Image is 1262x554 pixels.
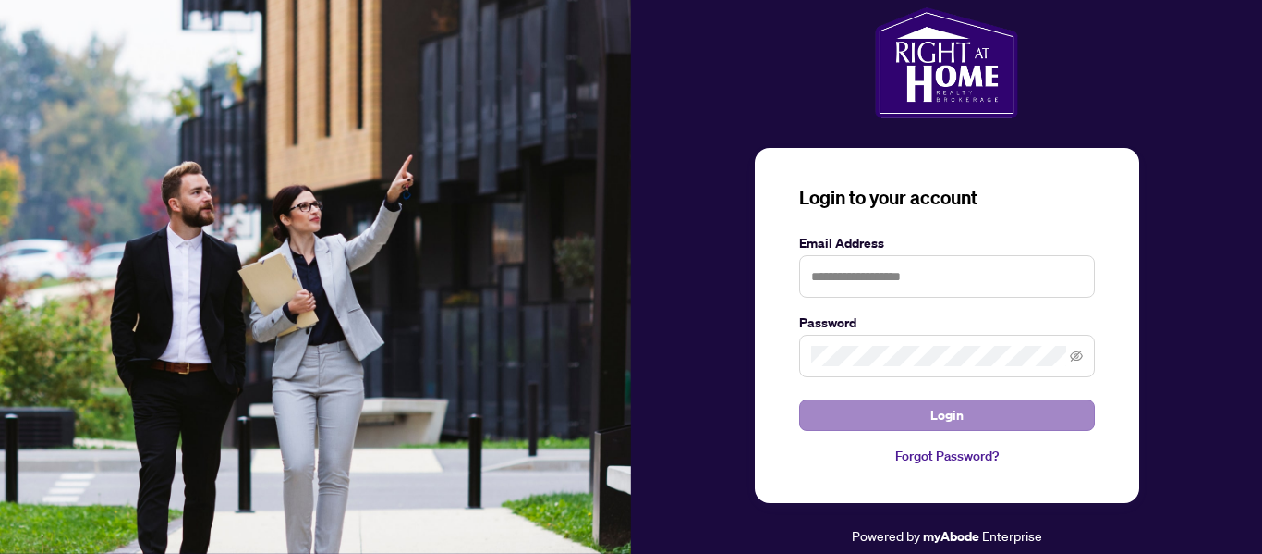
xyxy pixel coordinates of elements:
[930,400,964,430] span: Login
[799,400,1095,431] button: Login
[923,526,979,547] a: myAbode
[982,527,1042,544] span: Enterprise
[1070,350,1083,363] span: eye-invisible
[799,446,1095,466] a: Forgot Password?
[799,313,1095,333] label: Password
[852,527,920,544] span: Powered by
[799,185,1095,211] h3: Login to your account
[875,7,1018,118] img: ma-logo
[799,233,1095,253] label: Email Address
